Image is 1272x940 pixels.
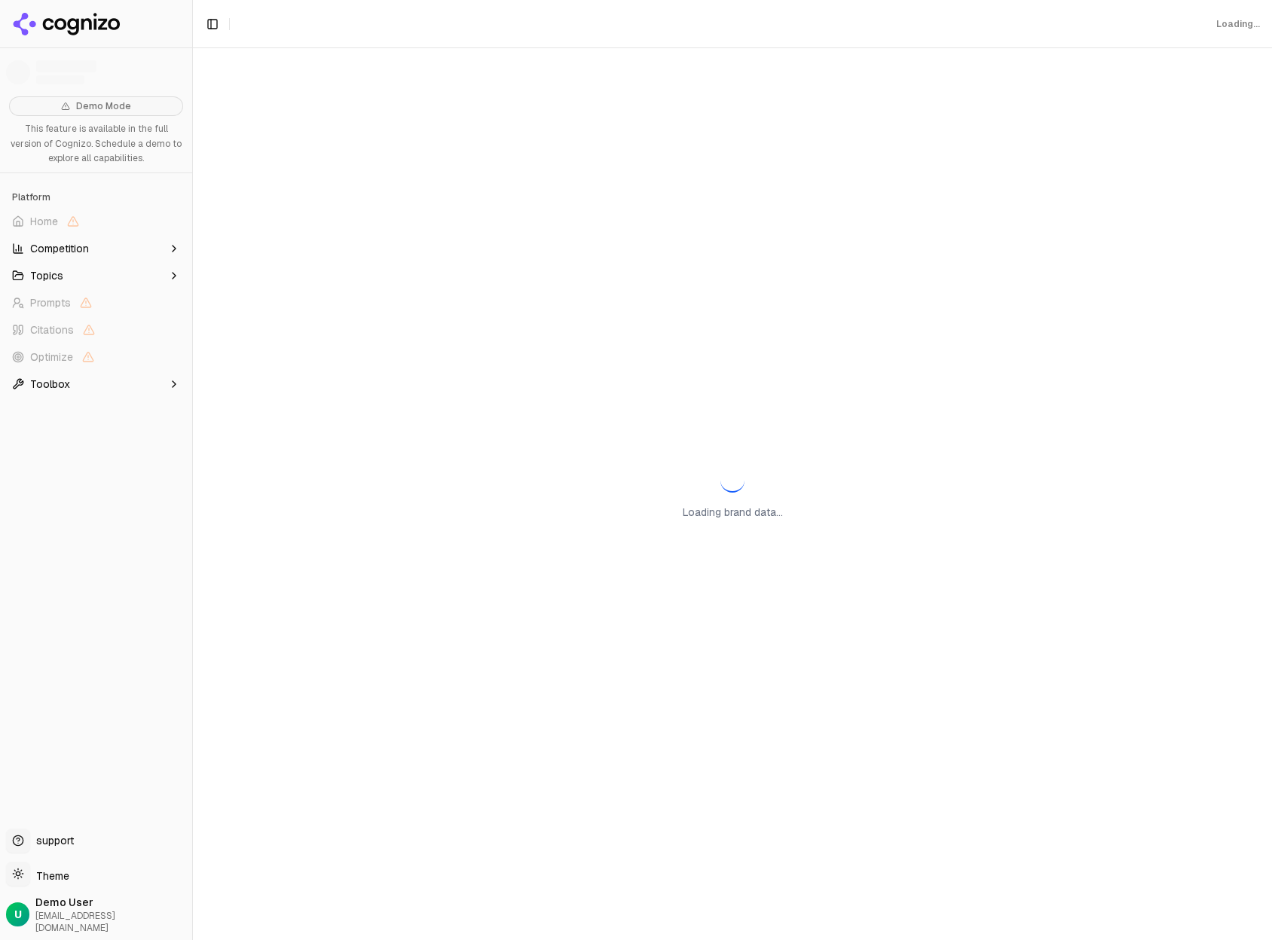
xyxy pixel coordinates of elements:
span: Demo Mode [76,100,131,112]
span: Home [30,214,58,229]
span: Prompts [30,295,71,310]
button: Competition [6,237,186,261]
span: U [14,907,22,922]
span: Topics [30,268,63,283]
span: Competition [30,241,89,256]
span: Demo User [35,895,186,910]
p: Loading brand data... [683,505,783,520]
p: This feature is available in the full version of Cognizo. Schedule a demo to explore all capabili... [9,122,183,166]
span: [EMAIL_ADDRESS][DOMAIN_NAME] [35,910,186,934]
button: Toolbox [6,372,186,396]
div: Loading... [1216,18,1260,30]
span: Optimize [30,349,73,365]
span: Toolbox [30,377,70,392]
div: Platform [6,185,186,209]
span: Citations [30,322,74,337]
button: Topics [6,264,186,288]
span: Theme [30,869,69,883]
span: support [30,833,74,848]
